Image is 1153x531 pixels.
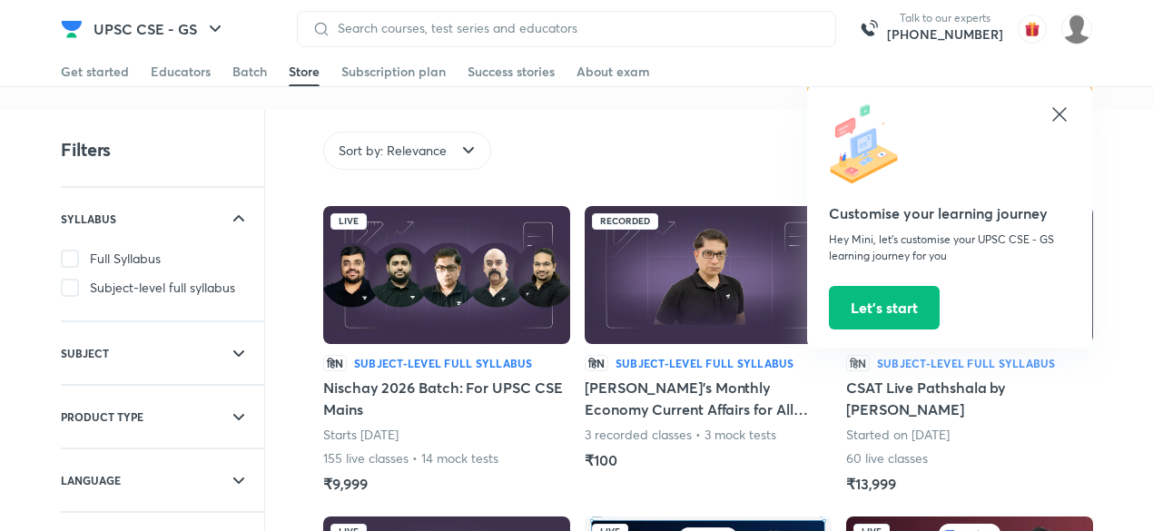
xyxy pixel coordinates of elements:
h5: ₹100 [585,449,617,471]
input: Search courses, test series and educators [330,21,821,35]
h5: [PERSON_NAME]’s Monthly Economy Current Affairs for All Competitive Exams [585,377,832,420]
h6: Subject-level full syllabus [616,355,793,371]
h5: Nischay 2026 Batch: For UPSC CSE Mains [323,377,570,420]
h6: SUBJECT [61,344,109,362]
img: icon [829,103,911,185]
button: Let’s start [829,286,940,329]
a: Success stories [468,57,555,86]
a: About exam [576,57,650,86]
div: Batch [232,63,267,81]
p: हिN [585,355,608,371]
img: avatar [1018,15,1047,44]
div: Subscription plan [341,63,446,81]
h5: Customise your learning journey [829,202,1070,224]
button: UPSC CSE - GS [83,11,237,47]
img: Batch Thumbnail [585,206,832,344]
a: Subscription plan [341,57,446,86]
div: Get started [61,63,129,81]
a: Batch [232,57,267,86]
p: हिN [846,355,870,371]
span: Sort by: Relevance [339,142,447,160]
p: Hey Mini, let’s customise your UPSC CSE - GS learning journey for you [829,231,1070,264]
h5: ₹13,999 [846,473,895,495]
span: Full Syllabus [90,250,161,268]
h6: Subject-level full syllabus [354,355,532,371]
h5: ₹9,999 [323,473,368,495]
p: Talk to our experts [887,11,1003,25]
h5: CSAT Live Pathshala by [PERSON_NAME] [846,377,1093,420]
img: Company Logo [61,18,83,40]
p: 155 live classes • 14 mock tests [323,449,499,467]
a: Store [289,57,320,86]
a: Get started [61,57,129,86]
h6: Subject-level full syllabus [877,355,1055,371]
p: हिN [323,355,347,371]
h4: Filters [61,138,111,162]
h6: PRODUCT TYPE [61,408,143,426]
h6: SYLLABUS [61,210,116,228]
div: Success stories [468,63,555,81]
span: Subject-level full syllabus [90,279,235,297]
a: Educators [151,57,211,86]
div: Educators [151,63,211,81]
p: Starts [DATE] [323,426,399,444]
div: Recorded [592,213,658,230]
a: [PHONE_NUMBER] [887,25,1003,44]
div: About exam [576,63,650,81]
p: Started on [DATE] [846,426,950,444]
div: Store [289,63,320,81]
img: Batch Thumbnail [323,206,570,344]
h6: LANGUAGE [61,471,121,489]
p: 3 recorded classes • 3 mock tests [585,426,777,444]
img: call-us [851,11,887,47]
div: Live [330,213,367,230]
p: 60 live classes [846,449,929,467]
img: Mini [1061,14,1092,44]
